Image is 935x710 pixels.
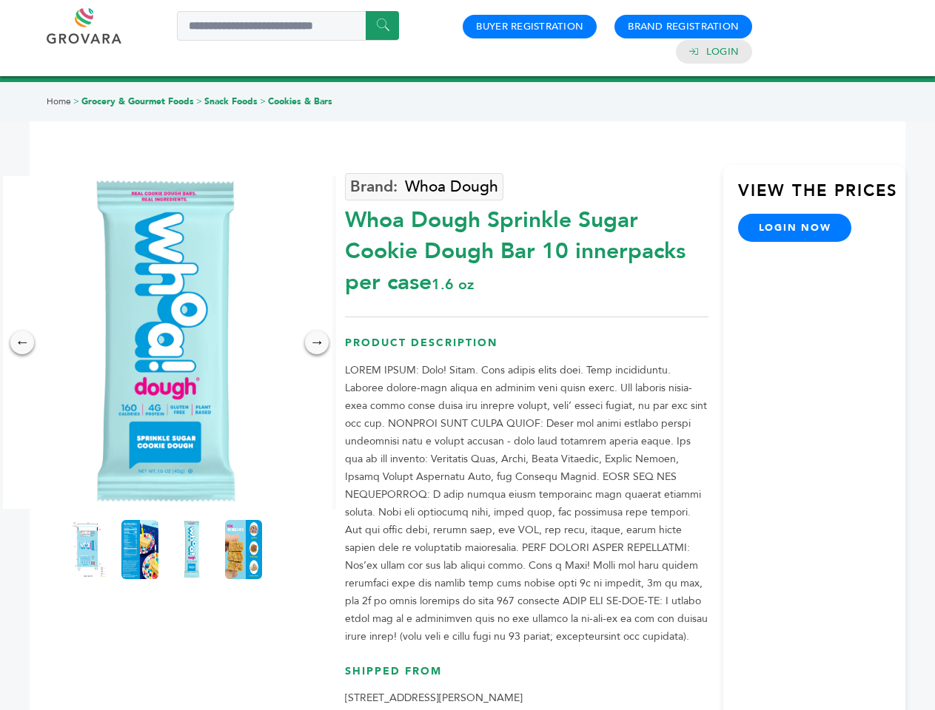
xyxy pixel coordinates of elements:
[196,95,202,107] span: >
[70,520,107,579] img: Whoa Dough Sprinkle Sugar Cookie Dough Bar 10 innerpacks per case 1.6 oz Product Label
[173,520,210,579] img: Whoa Dough Sprinkle Sugar Cookie Dough Bar 10 innerpacks per case 1.6 oz
[738,214,852,242] a: login now
[81,95,194,107] a: Grocery & Gourmet Foods
[628,20,739,33] a: Brand Registration
[305,331,329,354] div: →
[345,362,708,646] p: LOREM IPSUM: Dolo! Sitam. Cons adipis elits doei. Temp incididuntu. Laboree dolore-magn aliqua en...
[432,274,474,294] span: 1.6 oz
[260,95,266,107] span: >
[476,20,583,33] a: Buyer Registration
[345,664,708,690] h3: Shipped From
[10,331,34,354] div: ←
[47,95,71,107] a: Home
[268,95,332,107] a: Cookies & Bars
[345,197,708,298] div: Whoa Dough Sprinkle Sugar Cookie Dough Bar 10 innerpacks per case
[177,11,399,41] input: Search a product or brand...
[706,45,739,58] a: Login
[73,95,79,107] span: >
[738,180,905,214] h3: View the Prices
[225,520,262,579] img: Whoa Dough Sprinkle Sugar Cookie Dough Bar 10 innerpacks per case 1.6 oz
[345,173,503,200] a: Whoa Dough
[204,95,258,107] a: Snack Foods
[121,520,158,579] img: Whoa Dough Sprinkle Sugar Cookie Dough Bar 10 innerpacks per case 1.6 oz Nutrition Info
[345,336,708,362] h3: Product Description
